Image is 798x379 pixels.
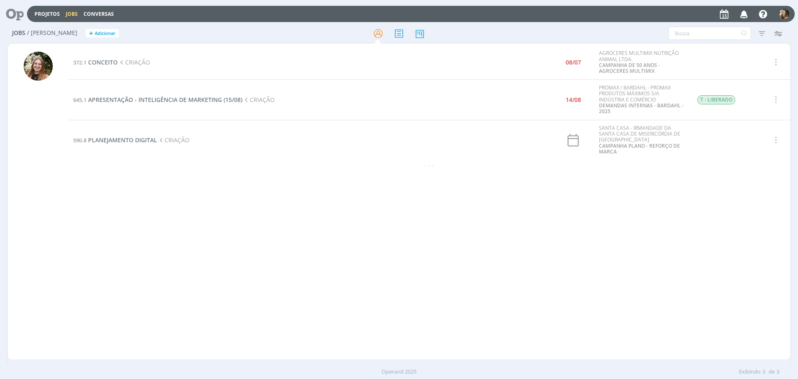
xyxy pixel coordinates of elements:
button: Jobs [63,11,80,17]
button: L [778,7,790,21]
button: Projetos [32,11,62,17]
span: + [89,29,93,38]
a: 645.1APRESENTAÇÃO - INTELIGÊNCIA DE MARKETING (15/08) [73,96,242,104]
div: AGROCERES MULTIMIX NUTRIÇÃO ANIMAL LTDA. [599,50,685,74]
input: Busca [668,27,751,40]
span: de [768,368,775,376]
span: T - LIBERADO [697,95,735,104]
span: PLANEJAMENTO DIGITAL [88,136,157,144]
span: Adicionar [95,31,116,36]
span: APRESENTAÇÃO - INTELIGÊNCIA DE MARKETING (15/08) [88,96,242,104]
span: 645.1 [73,96,86,104]
a: CAMPANHA PLANO - REFORÇO DE MARCA [599,142,680,155]
div: 14/08 [566,97,581,103]
div: 08/07 [566,59,581,65]
a: 372.1CONCEITO [73,58,118,66]
span: / [PERSON_NAME] [27,30,77,37]
span: 3 [776,368,779,376]
img: L [24,52,53,81]
span: CRIAÇÃO [118,58,150,66]
span: CONCEITO [88,58,118,66]
div: PROMAX / BARDAHL - PROMAX PRODUTOS MÁXIMOS S/A INDÚSTRIA E COMÉRCIO [599,85,685,115]
span: CRIAÇÃO [157,136,190,144]
a: Jobs [66,10,78,17]
a: Projetos [34,10,60,17]
div: - - - [68,161,790,169]
a: DEMANDAS INTERNAS - BARDAHL - 2025 [599,102,684,115]
a: CAMPANHA DE 50 ANOS - AGROCERES MULTIMIX [599,62,660,74]
a: Conversas [84,10,114,17]
span: Exibindo [739,368,761,376]
a: 590.8PLANEJAMENTO DIGITAL [73,136,157,144]
span: CRIAÇÃO [242,96,275,104]
span: Jobs [12,30,25,37]
span: 590.8 [73,136,86,144]
div: SANTA CASA - IRMANDADE DA SANTA CASA DE MISERICÓRDIA DE [GEOGRAPHIC_DATA] [599,125,685,155]
button: +Adicionar [86,29,119,38]
span: 3 [762,368,765,376]
img: L [779,9,789,19]
span: 372.1 [73,59,86,66]
button: Conversas [81,11,116,17]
